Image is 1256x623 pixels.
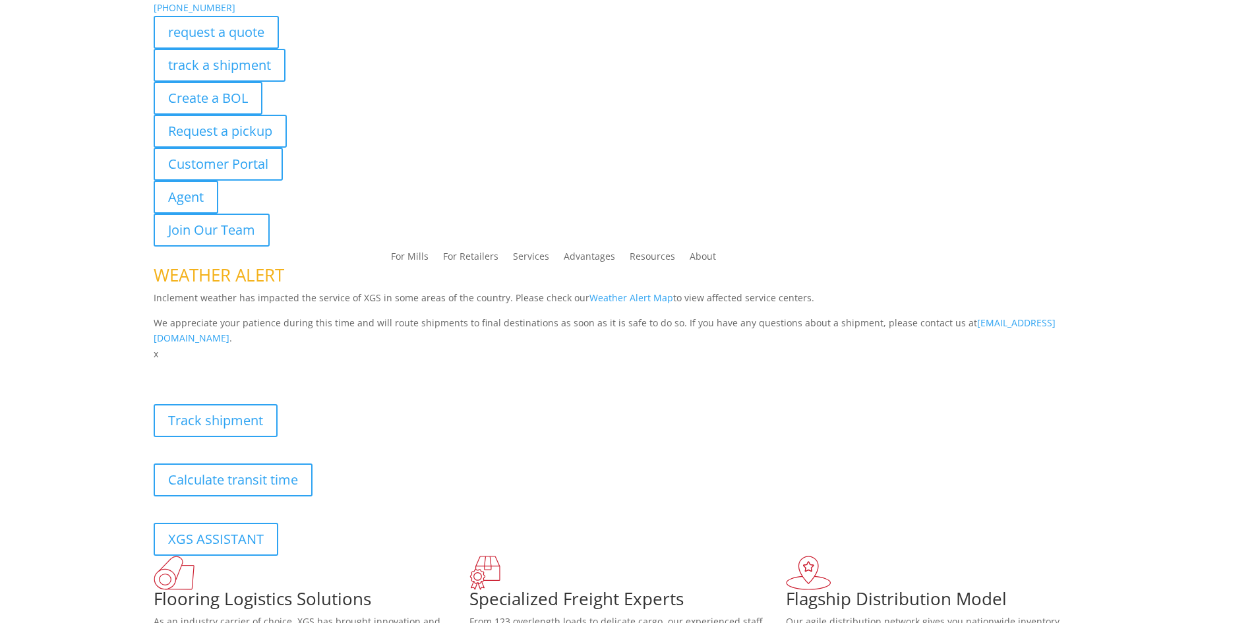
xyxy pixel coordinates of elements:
a: Request a pickup [154,115,287,148]
a: Calculate transit time [154,463,313,496]
p: Inclement weather has impacted the service of XGS in some areas of the country. Please check our ... [154,290,1103,315]
p: We appreciate your patience during this time and will route shipments to final destinations as so... [154,315,1103,347]
a: For Mills [391,252,429,266]
a: Agent [154,181,218,214]
h1: Specialized Freight Experts [469,590,786,614]
a: For Retailers [443,252,498,266]
a: [PHONE_NUMBER] [154,1,235,14]
a: request a quote [154,16,279,49]
a: Customer Portal [154,148,283,181]
a: About [690,252,716,266]
a: Resources [630,252,675,266]
a: Services [513,252,549,266]
img: xgs-icon-total-supply-chain-intelligence-red [154,556,194,590]
p: x [154,346,1103,362]
a: Weather Alert Map [589,291,673,304]
h1: Flooring Logistics Solutions [154,590,470,614]
img: xgs-icon-focused-on-flooring-red [469,556,500,590]
a: track a shipment [154,49,285,82]
span: WEATHER ALERT [154,263,284,287]
b: Visibility, transparency, and control for your entire supply chain. [154,364,448,376]
a: XGS ASSISTANT [154,523,278,556]
a: Create a BOL [154,82,262,115]
img: xgs-icon-flagship-distribution-model-red [786,556,831,590]
a: Advantages [564,252,615,266]
h1: Flagship Distribution Model [786,590,1102,614]
a: Track shipment [154,404,278,437]
a: Join Our Team [154,214,270,247]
